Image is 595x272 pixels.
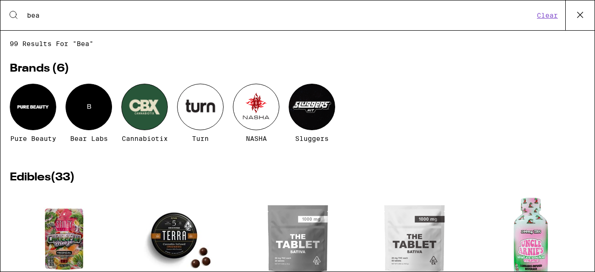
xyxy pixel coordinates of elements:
span: NASHA [246,135,267,142]
input: Search for products & categories [26,11,534,20]
span: Hi. Need any help? [6,7,67,14]
button: Clear [534,11,561,20]
h2: Brands ( 6 ) [10,63,585,74]
div: B [66,84,112,130]
span: Sluggers [295,135,329,142]
span: Pure Beauty [10,135,56,142]
span: Bear Labs [70,135,108,142]
span: 99 results for "bea" [10,40,585,47]
span: turn [192,135,209,142]
h2: Edibles ( 33 ) [10,172,585,183]
span: Cannabiotix [122,135,168,142]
